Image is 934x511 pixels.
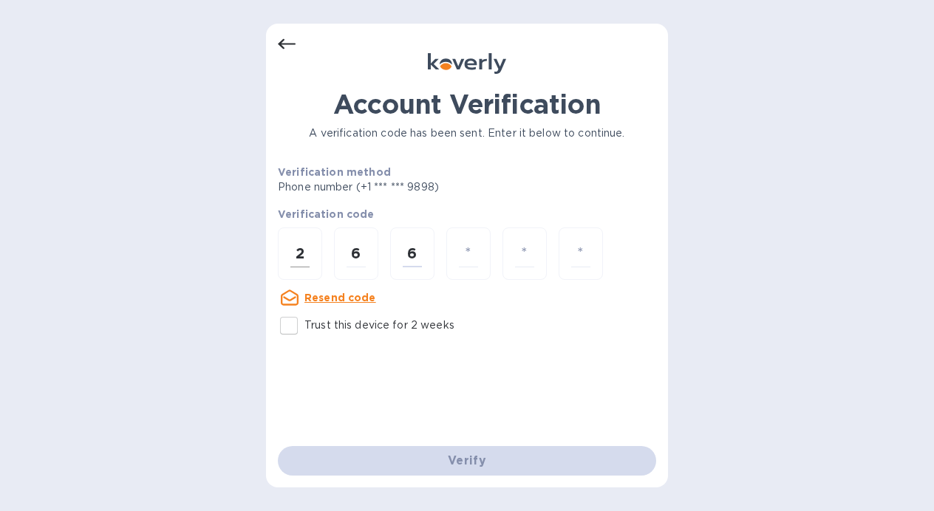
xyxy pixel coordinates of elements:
[278,89,656,120] h1: Account Verification
[304,318,454,333] p: Trust this device for 2 weeks
[278,126,656,141] p: A verification code has been sent. Enter it below to continue.
[278,166,391,178] b: Verification method
[278,207,656,222] p: Verification code
[304,292,376,303] u: Resend code
[278,179,552,195] p: Phone number (+1 *** *** 9898)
